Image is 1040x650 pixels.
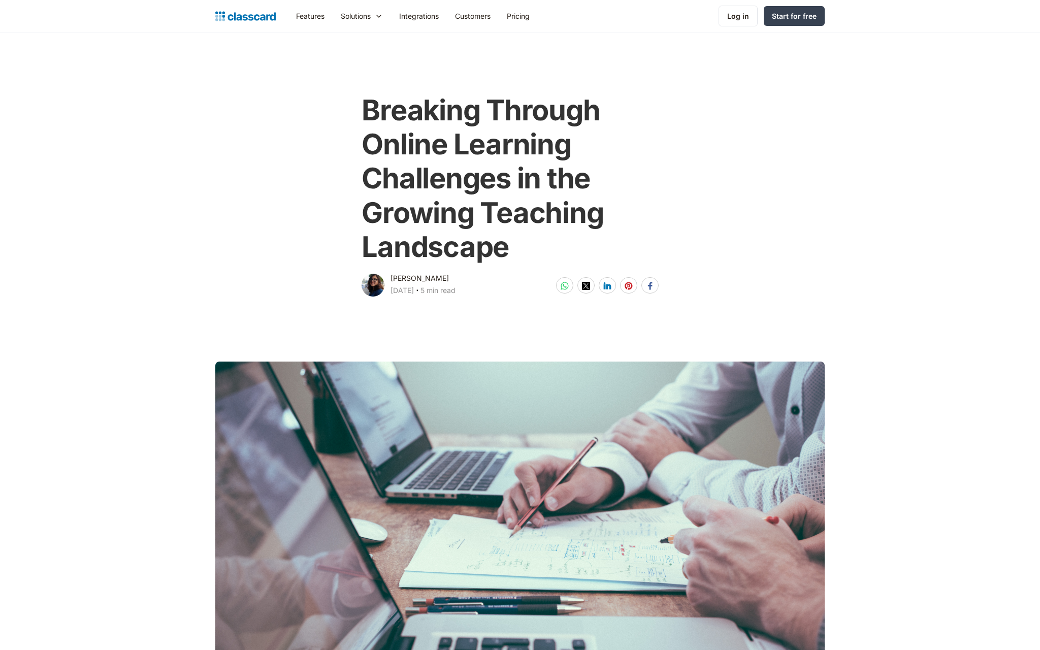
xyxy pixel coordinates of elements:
[414,284,420,299] div: ‧
[391,5,447,27] a: Integrations
[215,9,276,23] a: Logo
[341,11,371,21] div: Solutions
[561,282,569,290] img: whatsapp-white sharing button
[447,5,499,27] a: Customers
[391,284,414,297] div: [DATE]
[764,6,825,26] a: Start for free
[391,272,449,284] div: [PERSON_NAME]
[362,93,678,264] h1: Breaking Through Online Learning Challenges in the Growing Teaching Landscape
[420,284,456,297] div: 5 min read
[625,282,633,290] img: pinterest-white sharing button
[646,282,654,290] img: facebook-white sharing button
[772,11,817,21] div: Start for free
[288,5,333,27] a: Features
[582,282,590,290] img: twitter-white sharing button
[603,282,611,290] img: linkedin-white sharing button
[333,5,391,27] div: Solutions
[499,5,538,27] a: Pricing
[719,6,758,26] a: Log in
[727,11,749,21] div: Log in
